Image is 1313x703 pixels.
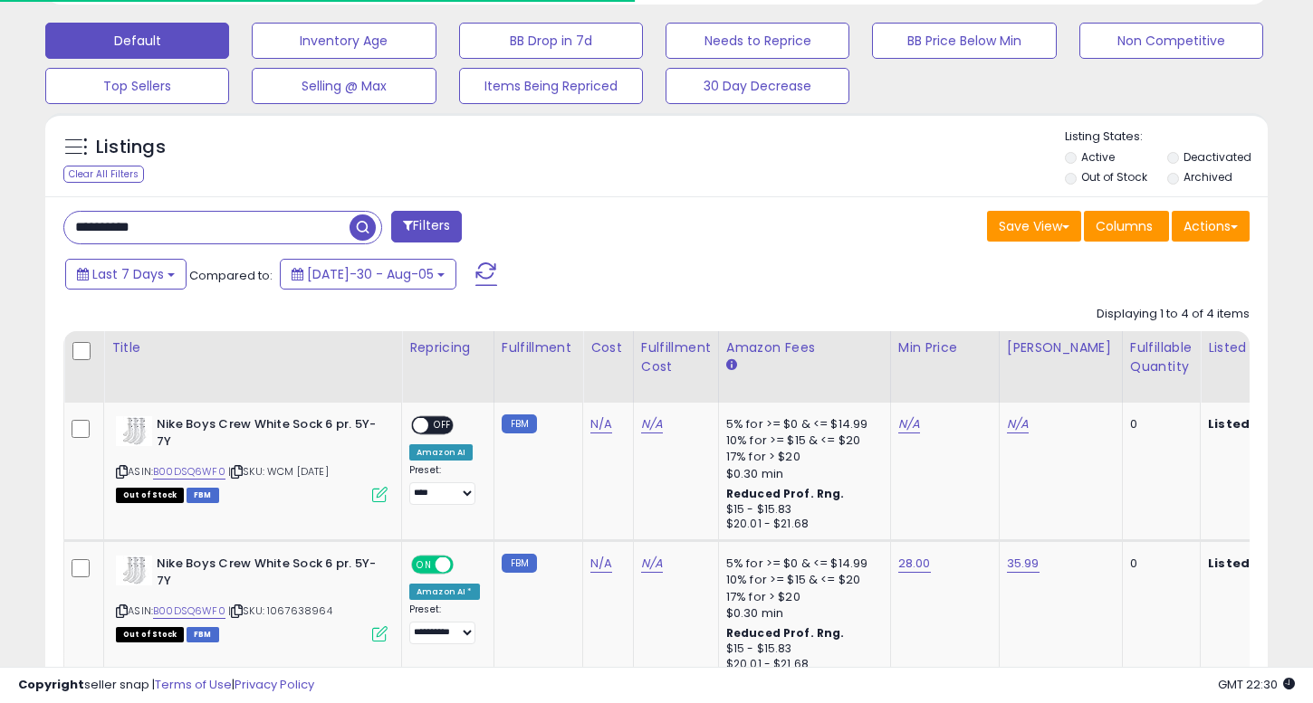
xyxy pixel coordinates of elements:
div: $15 - $15.83 [726,502,877,518]
span: [DATE]-30 - Aug-05 [307,265,434,283]
div: Amazon Fees [726,338,883,357]
a: N/A [590,555,612,573]
button: Actions [1172,211,1250,242]
div: Fulfillment Cost [641,338,711,376]
label: Archived [1184,169,1232,185]
div: 17% for > $20 [726,449,877,465]
div: ASIN: [116,556,388,640]
b: Listed Price: [1208,415,1290,432]
span: | SKU: 1067638964 [228,603,332,618]
span: Columns [1096,217,1153,235]
a: N/A [641,555,663,573]
div: Cost [590,338,626,357]
button: Filters [391,211,462,242]
span: OFF [428,418,457,433]
div: Fulfillable Quantity [1130,338,1193,376]
b: Listed Price: [1208,555,1290,572]
button: Last 7 Days [65,259,187,290]
div: Displaying 1 to 4 of 4 items [1097,306,1250,323]
b: Reduced Prof. Rng. [726,625,845,641]
div: 0 [1130,556,1186,572]
div: Amazon AI [409,444,473,461]
div: Clear All Filters [63,166,144,183]
button: Default [45,23,229,59]
span: 2025-08-14 22:30 GMT [1218,676,1295,693]
div: 10% for >= $15 & <= $20 [726,432,877,449]
span: All listings that are currently out of stock and unavailable for purchase on Amazon [116,488,184,503]
button: [DATE]-30 - Aug-05 [280,259,456,290]
small: FBM [502,414,537,433]
a: B00DSQ6WF0 [153,464,225,480]
button: Columns [1084,211,1169,242]
label: Out of Stock [1081,169,1147,185]
div: $15 - $15.83 [726,641,877,657]
button: Selling @ Max [252,68,436,104]
strong: Copyright [18,676,84,693]
a: N/A [898,415,920,433]
span: All listings that are currently out of stock and unavailable for purchase on Amazon [116,627,184,642]
a: B00DSQ6WF0 [153,603,225,619]
img: 312uh1cH2-L._SL40_.jpg [116,556,152,585]
div: Preset: [409,464,480,505]
span: Compared to: [189,267,273,284]
a: N/A [1007,415,1029,433]
button: Save View [987,211,1081,242]
a: Terms of Use [155,676,232,693]
p: Listing States: [1065,128,1268,146]
div: Repricing [409,338,486,357]
div: 17% for > $20 [726,589,877,605]
a: N/A [590,415,612,433]
div: $20.01 - $21.68 [726,517,877,532]
h5: Listings [96,135,166,160]
small: FBM [502,554,537,573]
div: $0.30 min [726,466,877,482]
label: Deactivated [1184,149,1251,165]
span: | SKU: WCM [DATE] [228,464,329,479]
div: ASIN: [116,416,388,500]
b: Nike Boys Crew White Sock 6 pr. 5Y-7Y [157,556,377,594]
b: Nike Boys Crew White Sock 6 pr. 5Y-7Y [157,416,377,454]
div: 0 [1130,416,1186,432]
div: Amazon AI * [409,584,480,600]
a: 35.99 [1007,555,1040,573]
img: 312uh1cH2-L._SL40_.jpg [116,416,152,446]
button: Inventory Age [252,23,436,59]
small: Amazon Fees. [726,357,737,374]
span: OFF [451,557,480,573]
span: FBM [187,488,219,503]
div: [PERSON_NAME] [1007,338,1115,357]
a: Privacy Policy [235,676,314,693]
div: seller snap | | [18,677,314,694]
button: Needs to Reprice [666,23,849,59]
div: Fulfillment [502,338,575,357]
div: 5% for >= $0 & <= $14.99 [726,556,877,572]
button: 30 Day Decrease [666,68,849,104]
button: BB Price Below Min [872,23,1056,59]
div: Min Price [898,338,992,357]
div: Title [111,338,394,357]
b: Reduced Prof. Rng. [726,486,845,501]
button: Items Being Repriced [459,68,643,104]
div: 10% for >= $15 & <= $20 [726,572,877,588]
a: 28.00 [898,555,931,573]
div: 5% for >= $0 & <= $14.99 [726,416,877,432]
span: FBM [187,627,219,642]
button: Non Competitive [1079,23,1263,59]
label: Active [1081,149,1115,165]
button: BB Drop in 7d [459,23,643,59]
div: Preset: [409,603,480,644]
a: N/A [641,415,663,433]
span: ON [413,557,436,573]
div: $0.30 min [726,605,877,622]
button: Top Sellers [45,68,229,104]
span: Last 7 Days [92,265,164,283]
